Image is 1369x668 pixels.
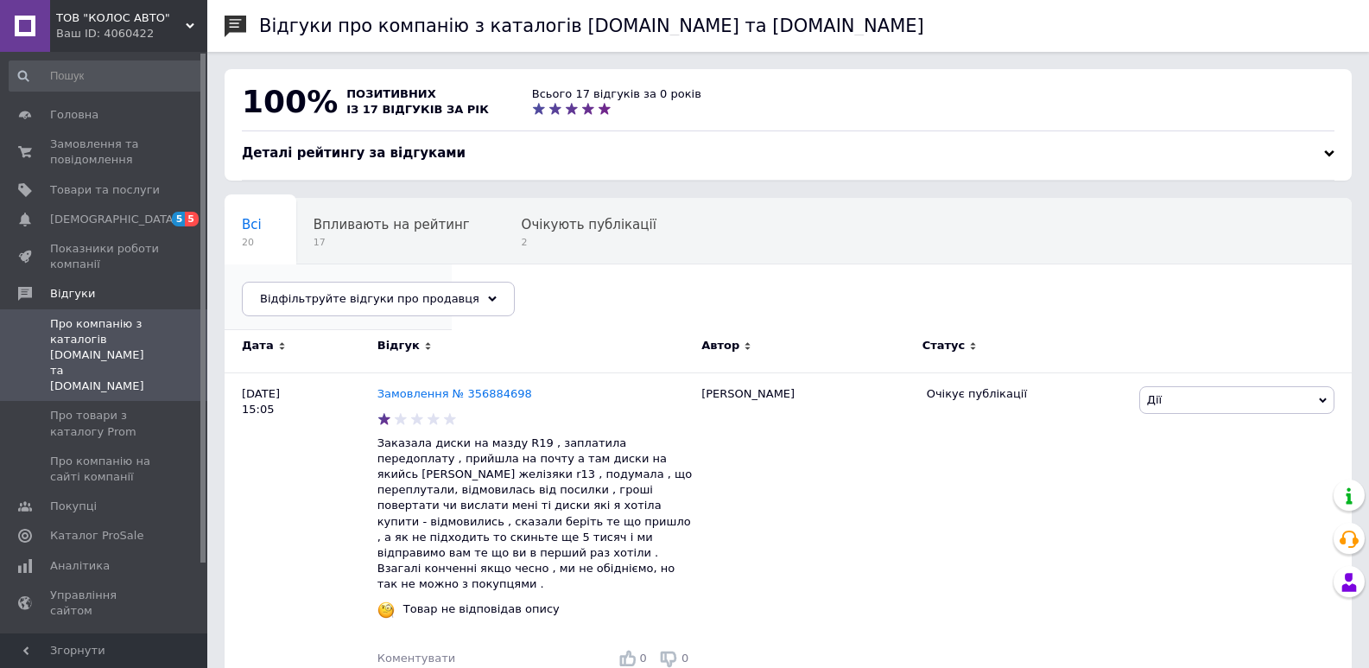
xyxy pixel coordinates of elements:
span: Коментувати [377,652,455,665]
span: Впливають на рейтинг [314,217,470,232]
span: Дата [242,338,274,353]
div: Опубліковані без коментаря [225,264,452,330]
span: 0 [681,652,688,665]
span: [DEMOGRAPHIC_DATA] [50,212,178,227]
span: Товари та послуги [50,182,160,198]
span: позитивних [346,87,436,100]
span: Відфільтруйте відгуки про продавця [260,292,479,305]
span: із 17 відгуків за рік [346,103,489,116]
span: Про компанію на сайті компанії [50,454,160,485]
p: Заказала диски на мазду R19 , заплатила передоплату , прийшла на почту а там диски на якийсь [PER... [377,436,693,593]
span: 20 [242,236,262,249]
div: Всього 17 відгуків за 0 років [532,86,701,102]
span: Автор [701,338,739,353]
span: Про компанію з каталогів [DOMAIN_NAME] та [DOMAIN_NAME] [50,316,160,395]
div: Коментувати [377,651,455,666]
div: Товар не відповідав опису [399,601,564,617]
span: Відгук [377,338,420,353]
span: 0 [640,652,647,665]
span: Статус [922,338,966,353]
span: 5 [172,212,186,226]
span: Каталог ProSale [50,528,143,544]
div: Ваш ID: 4060422 [56,26,207,41]
input: Пошук [9,60,204,92]
span: Всі [242,217,262,232]
div: Деталі рейтингу за відгуками [242,144,1334,162]
span: Покупці [50,499,97,514]
span: Про товари з каталогу Prom [50,408,160,439]
span: Відгуки [50,286,95,302]
span: Управління сайтом [50,588,160,619]
span: 17 [314,236,470,249]
span: Головна [50,107,98,123]
div: Очікує публікації [927,386,1126,402]
span: Деталі рейтингу за відгуками [242,145,466,161]
a: Замовлення № 356884698 [377,387,532,400]
span: Показники роботи компанії [50,241,160,272]
span: 100% [242,84,338,119]
h1: Відгуки про компанію з каталогів [DOMAIN_NAME] та [DOMAIN_NAME] [259,16,924,36]
span: Дії [1147,393,1162,406]
span: Замовлення та повідомлення [50,137,160,168]
span: 2 [522,236,656,249]
span: Очікують публікації [522,217,656,232]
span: Опубліковані без комен... [242,283,417,298]
span: Аналітика [50,558,110,574]
span: 5 [185,212,199,226]
img: :face_with_monocle: [377,601,395,619]
span: ТОВ "КОЛОС АВТО" [56,10,186,26]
